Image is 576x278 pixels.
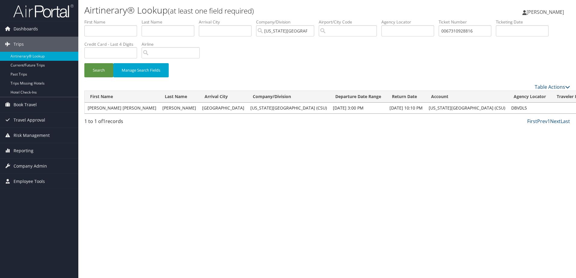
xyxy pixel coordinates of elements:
[561,118,570,125] a: Last
[14,128,50,143] span: Risk Management
[85,103,159,113] td: [PERSON_NAME] [PERSON_NAME]
[199,91,247,103] th: Arrival City: activate to sort column ascending
[508,103,551,113] td: DBVDL5
[84,41,142,47] label: Credit Card - Last 4 Digits
[247,103,330,113] td: [US_STATE][GEOGRAPHIC_DATA] (CSU)
[103,118,105,125] span: 1
[496,19,553,25] label: Ticketing Date
[330,91,387,103] th: Departure Date Range: activate to sort column ascending
[508,91,551,103] th: Agency Locator: activate to sort column ascending
[142,19,199,25] label: Last Name
[439,19,496,25] label: Ticket Number
[14,37,24,52] span: Trips
[199,19,256,25] label: Arrival City
[159,91,199,103] th: Last Name: activate to sort column descending
[319,19,381,25] label: Airport/City Code
[199,103,247,113] td: [GEOGRAPHIC_DATA]
[113,63,169,77] button: Manage Search Fields
[537,118,547,125] a: Prev
[14,174,45,189] span: Employee Tools
[527,9,564,15] span: [PERSON_NAME]
[168,6,254,16] small: (at least one field required)
[330,103,387,113] td: [DATE] 3:00 PM
[84,118,199,128] div: 1 to 1 of records
[387,91,426,103] th: Return Date: activate to sort column ascending
[387,103,426,113] td: [DATE] 10:10 PM
[522,3,570,21] a: [PERSON_NAME]
[14,159,47,174] span: Company Admin
[547,118,550,125] a: 1
[381,19,439,25] label: Agency Locator
[14,113,45,128] span: Travel Approval
[14,21,38,36] span: Dashboards
[85,91,159,103] th: First Name: activate to sort column ascending
[256,19,319,25] label: Company/Division
[159,103,199,113] td: [PERSON_NAME]
[426,103,508,113] td: [US_STATE][GEOGRAPHIC_DATA] (CSU)
[14,97,37,112] span: Book Travel
[13,4,74,18] img: airportal-logo.png
[14,143,33,158] span: Reporting
[84,19,142,25] label: First Name
[84,4,408,17] h1: Airtinerary® Lookup
[426,91,508,103] th: Account: activate to sort column ascending
[142,41,204,47] label: Airline
[535,84,570,90] a: Table Actions
[84,63,113,77] button: Search
[527,118,537,125] a: First
[247,91,330,103] th: Company/Division
[550,118,561,125] a: Next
